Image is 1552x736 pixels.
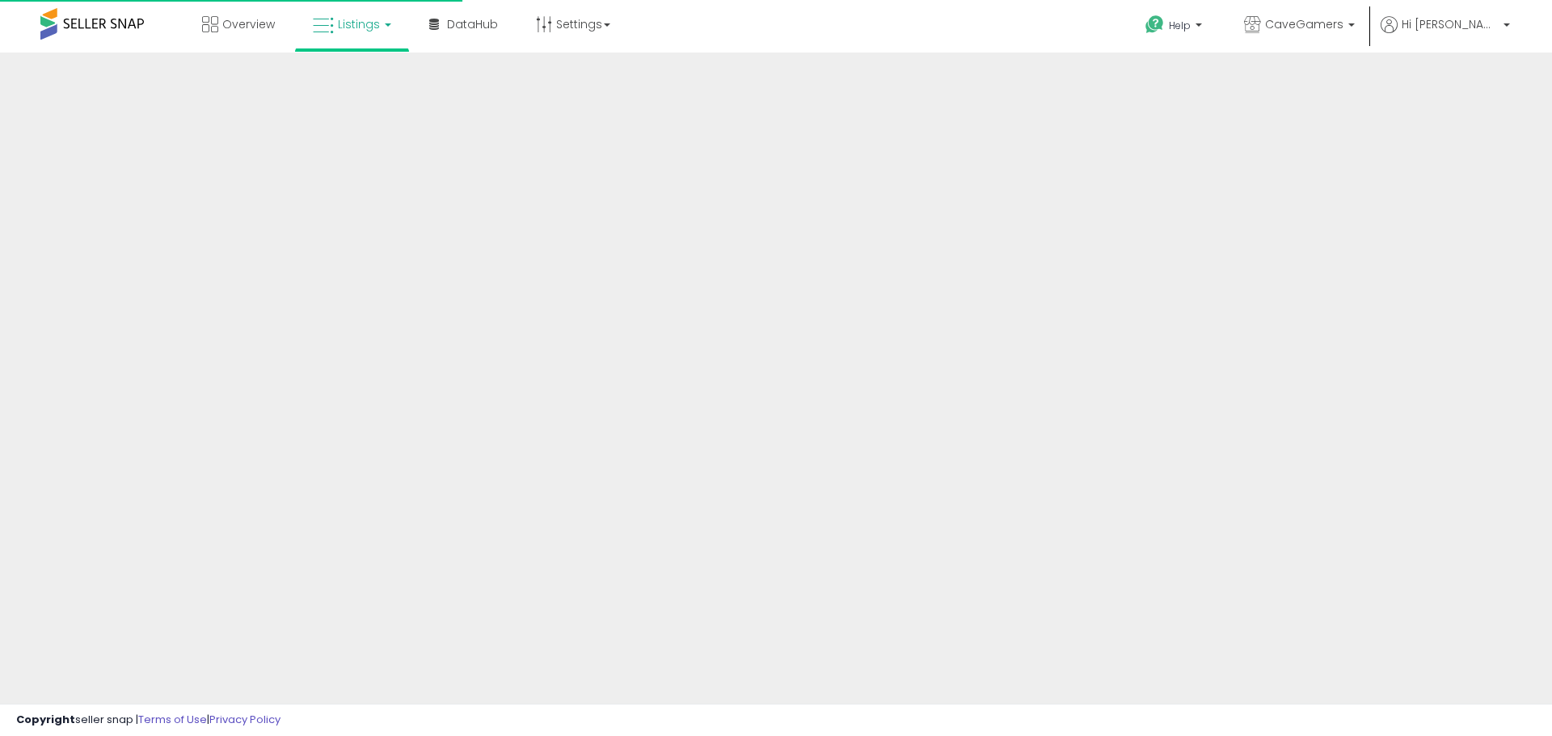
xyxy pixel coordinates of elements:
[16,713,280,728] div: seller snap | |
[1381,16,1510,53] a: Hi [PERSON_NAME]
[16,712,75,727] strong: Copyright
[138,712,207,727] a: Terms of Use
[1132,2,1218,53] a: Help
[1265,16,1343,32] span: CaveGamers
[1402,16,1499,32] span: Hi [PERSON_NAME]
[447,16,498,32] span: DataHub
[1145,15,1165,35] i: Get Help
[1169,19,1191,32] span: Help
[338,16,380,32] span: Listings
[222,16,275,32] span: Overview
[209,712,280,727] a: Privacy Policy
